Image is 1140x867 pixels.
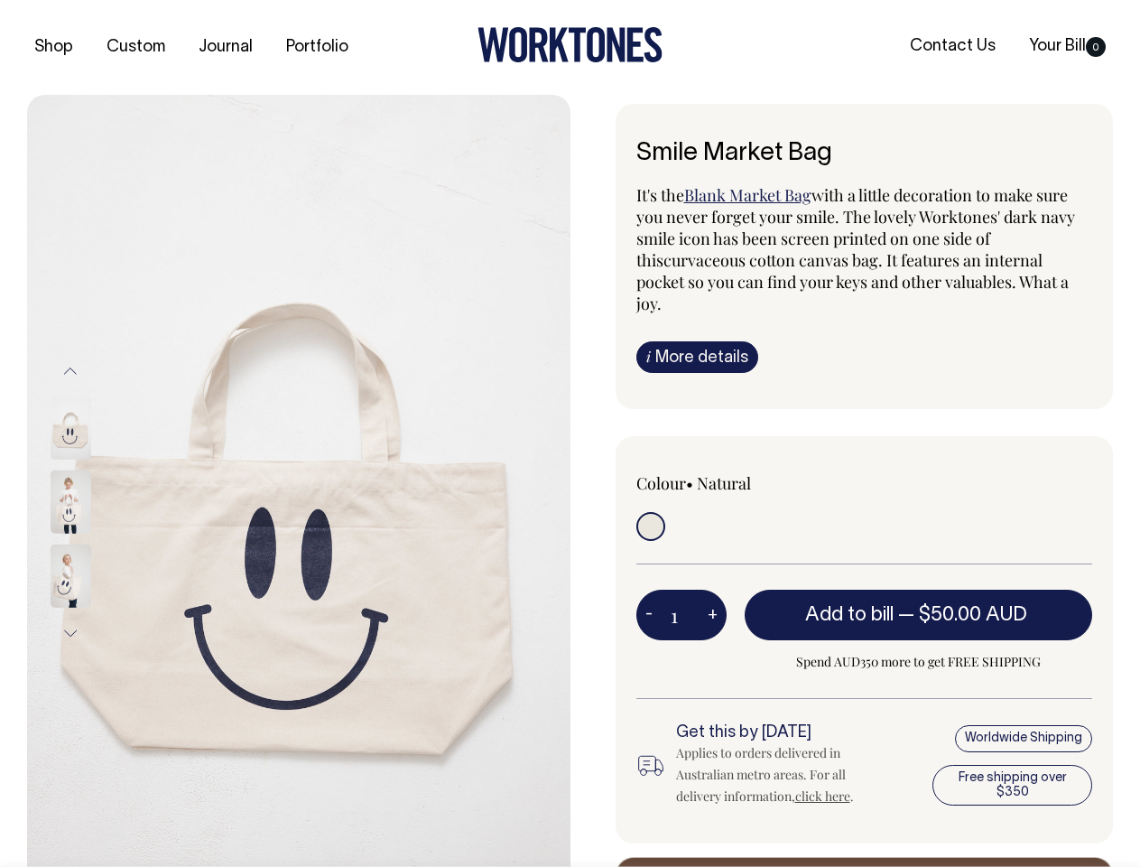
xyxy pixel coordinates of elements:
div: Applies to orders delivered in Australian metro areas. For all delivery information, . [676,742,885,807]
a: iMore details [636,341,758,373]
a: Journal [191,33,260,62]
h6: Smile Market Bag [636,140,1093,168]
button: Previous [57,350,84,391]
span: $50.00 AUD [919,606,1027,624]
a: Portfolio [279,33,356,62]
a: Shop [27,33,80,62]
button: + [699,597,727,633]
button: Next [57,613,84,654]
img: Smile Market Bag [51,471,91,534]
img: Smile Market Bag [51,545,91,608]
a: Custom [99,33,172,62]
span: curvaceous cotton canvas bag. It features an internal pocket so you can find your keys and other ... [636,249,1069,314]
a: Your Bill0 [1022,32,1113,61]
button: Add to bill —$50.00 AUD [745,590,1093,640]
span: • [686,472,693,494]
span: — [898,606,1032,624]
span: Add to bill [805,606,894,624]
div: Colour [636,472,819,494]
span: 0 [1086,37,1106,57]
label: Natural [697,472,751,494]
a: Contact Us [903,32,1003,61]
p: It's the with a little decoration to make sure you never forget your smile. The lovely Worktones'... [636,184,1093,314]
span: i [646,347,651,366]
img: Smile Market Bag [51,396,91,460]
span: Spend AUD350 more to get FREE SHIPPING [745,651,1093,673]
h6: Get this by [DATE] [676,724,885,742]
button: - [636,597,662,633]
a: click here [795,788,850,805]
a: Blank Market Bag [684,184,811,206]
